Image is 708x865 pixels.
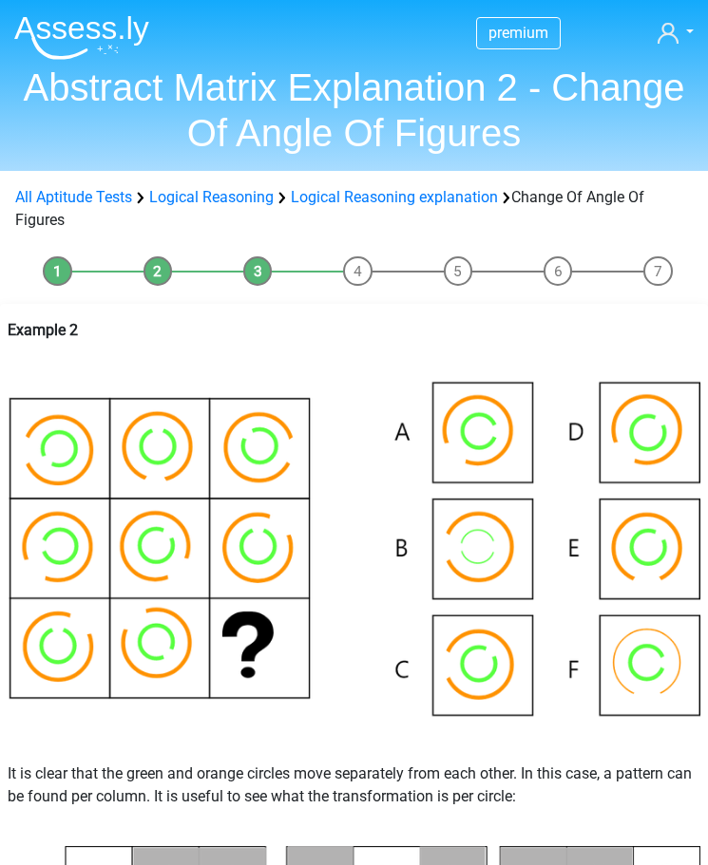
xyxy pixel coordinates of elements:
[14,65,694,156] h1: Abstract Matrix Explanation 2 - Change Of Angle Of Figures
[15,186,693,232] div: Change Of Angle Of Figures
[477,20,560,46] a: premium
[15,188,132,206] a: All Aptitude Tests
[488,24,548,42] span: premium
[8,321,78,339] b: Example 2
[291,188,498,206] a: Logical Reasoning explanation
[8,740,700,831] p: It is clear that the green and orange circles move separately from each other. In this case, a pa...
[149,188,274,206] a: Logical Reasoning
[14,15,149,60] img: Assessly
[8,380,700,740] img: Voorbeeld7.png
